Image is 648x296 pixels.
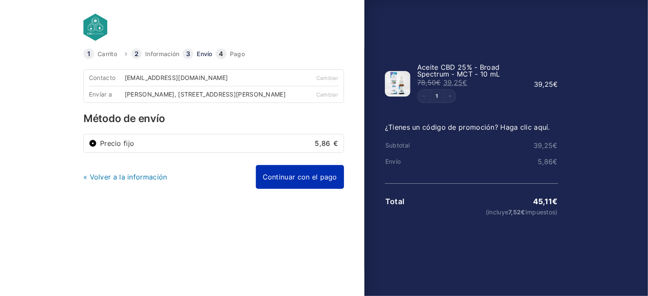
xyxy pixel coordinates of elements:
[385,123,550,131] a: ¿Tienes un código de promoción? Haga clic aquí.
[100,140,338,147] label: Precio fijo
[89,75,125,81] div: Contacto
[443,78,467,87] bdi: 39,25
[417,78,441,87] bdi: 78,50
[533,141,558,150] bdi: 39,25
[443,90,456,102] button: Increment
[125,91,292,97] div: [PERSON_NAME], [STREET_ADDRESS][PERSON_NAME]
[316,75,338,81] a: Cambiar
[553,141,558,150] span: €
[145,51,179,57] a: Información
[125,75,234,81] div: [EMAIL_ADDRESS][DOMAIN_NAME]
[316,91,338,98] a: Cambiar
[315,139,338,148] bdi: 5,86
[256,165,344,189] a: Continuar con el pago
[83,114,344,124] h3: Método de envío
[463,78,467,87] span: €
[553,197,558,206] span: €
[534,80,558,88] bdi: 39,25
[97,51,117,57] a: Carrito
[553,80,558,88] span: €
[508,208,525,216] span: 7,52
[538,157,558,166] bdi: 5,86
[418,90,430,102] button: Decrement
[385,142,443,149] th: Subtotal
[553,157,558,166] span: €
[443,209,558,215] small: (incluye Impuestos)
[385,158,443,165] th: Envío
[230,51,245,57] a: Pago
[197,51,212,57] a: Envío
[334,139,338,148] span: €
[417,63,500,78] span: Aceite CBD 25% - Broad Spectrum - MCT - 10 mL
[83,173,167,181] a: « Volver a la información
[436,78,441,87] span: €
[430,94,443,99] a: Edit
[89,91,125,97] div: Envíar a
[533,197,558,206] bdi: 45,11
[385,197,443,206] th: Total
[521,208,525,216] span: €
